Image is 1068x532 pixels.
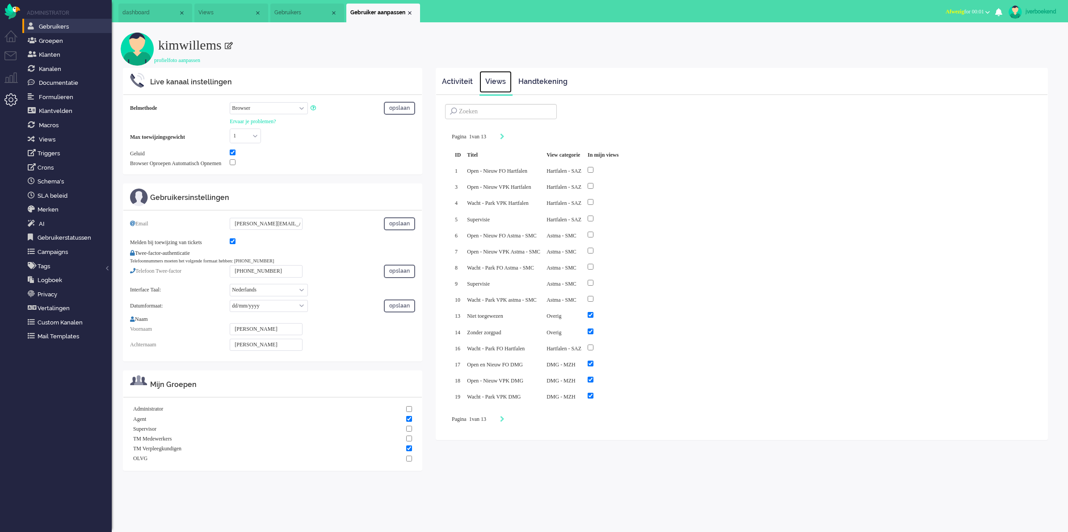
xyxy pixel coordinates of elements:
div: Close tab [406,9,413,17]
span: Documentatie [39,79,78,86]
div: Gebruikersinstellingen [150,193,415,203]
span: 16 [455,345,460,352]
span: 3 [455,184,458,190]
input: Page [467,133,472,141]
span: 10 [455,297,460,303]
div: Close tab [254,9,261,17]
div: ID [452,148,464,162]
li: Admin menu [4,93,25,113]
img: ic_m_phone_settings.svg [130,73,145,88]
a: Activiteit [436,71,479,93]
span: Formulieren [39,94,73,100]
span: 6 [455,233,458,239]
a: Custom Kanalen [26,317,112,327]
li: Tickets menu [4,51,25,71]
span: 14 [455,329,460,336]
span: Hartfalen - SAZ [547,216,581,223]
small: Telefoonnummers moeten het volgende formaat hebben: [PHONE_NUMBER] [130,258,274,263]
span: Administrator [133,405,163,413]
span: 13 [455,313,460,319]
a: Vertalingen [26,303,112,313]
span: Macros [39,122,59,129]
li: Viewsettings [194,4,268,22]
span: DMG - MZH [547,394,576,400]
span: Groepen [39,37,63,44]
a: Tags [26,261,112,271]
button: opslaan [384,217,415,230]
div: Naam [130,316,415,323]
span: DMG - MZH [547,362,576,368]
img: ic_m_profile.svg [130,188,148,206]
span: Open - Nieuw VPK Astma - SMC [467,249,540,255]
div: Datumformaat: [130,302,230,310]
img: avatar [1009,5,1022,19]
span: Astma - SMC [547,249,576,255]
span: Achternaam [130,341,156,348]
div: Melden bij toewijzing van tickets [130,239,230,246]
img: flow_omnibird.svg [4,4,20,19]
button: opslaan [384,299,415,312]
div: Browser Oproepen Automatisch Opnemen [130,160,230,167]
span: Gebruiker aanpassen [350,9,406,17]
img: user.svg [121,32,154,66]
span: for 00:01 [946,8,984,15]
div: jverboekend [1026,7,1059,16]
a: Views [26,134,112,144]
span: Open - Nieuw FO Hartfalen [467,168,527,174]
li: Administrator [27,9,112,17]
div: Telefoon Twee-factor [130,267,230,281]
span: Hartfalen - SAZ [547,345,581,352]
span: Open - Nieuw VPK DMG [467,378,523,384]
span: Kanalen [39,66,61,72]
button: Afwezigfor 00:01 [940,5,995,18]
div: Mijn Groepen [150,380,415,390]
span: Wacht - Park VPK DMG [467,394,521,400]
span: Views [39,136,55,143]
span: Klanten [39,51,60,58]
div: Titel [464,148,543,162]
input: Page [467,416,472,423]
li: Dashboard menu [4,30,25,50]
span: Klantvelden [39,108,72,114]
a: Logboek [26,275,112,285]
a: profielfoto aanpassen [154,57,200,63]
span: Agent [133,416,146,423]
span: 18 [455,378,460,384]
span: kimwillems [158,37,222,52]
span: Wacht - Park VPK astma - SMC [467,297,536,303]
span: Open - Nieuw FO Astma - SMC [467,233,536,239]
li: Supervisor menu [4,72,25,92]
span: Overig [547,329,561,336]
span: TM Medewerkers [133,435,172,443]
span: Gebruikers [39,23,69,30]
span: Hartfalen - SAZ [547,200,581,206]
b: Max toewijzingsgewicht [130,134,185,140]
a: Schema's [26,176,112,186]
span: Overig [547,313,561,319]
span: 17 [455,362,460,368]
b: Belmethode [130,105,157,111]
div: Next [500,133,505,141]
img: ic_m_group.svg [130,375,147,385]
span: 5 [455,216,458,223]
span: Astma - SMC [547,281,576,287]
button: opslaan [384,265,415,278]
span: Views [198,9,254,17]
input: Zoeken [445,104,557,119]
span: Voornaam [130,326,152,332]
span: Wacht - Park FO Astma - SMC [467,265,534,271]
a: Triggers [26,148,112,158]
span: 1 [455,168,458,174]
div: In mijn views [584,148,622,162]
div: Email [130,220,230,233]
span: Zonder zorgpad [467,329,501,336]
span: Afwezig [946,8,964,15]
a: Formulieren [26,92,112,102]
div: Pagination [452,133,1032,141]
a: Campaigns [26,247,112,257]
a: Kanalen [26,64,112,74]
div: Geluid [130,150,230,158]
li: Users [270,4,344,22]
span: Astma - SMC [547,233,576,239]
a: Ervaar je problemen? [230,118,276,125]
